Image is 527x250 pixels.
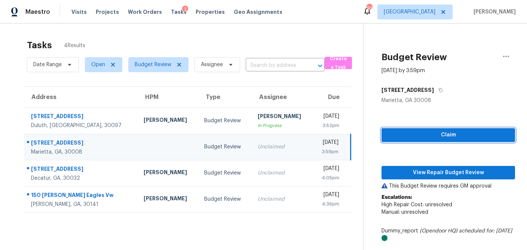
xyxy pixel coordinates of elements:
div: 4:05pm [318,174,339,182]
p: This Budget Review requires GM approval [382,182,515,190]
span: Assignee [201,61,223,68]
div: Dummy_report [382,227,515,242]
span: Open [91,61,105,68]
span: Budget Review [135,61,171,68]
span: High Repair Cost: unresolved [382,202,452,207]
h5: [STREET_ADDRESS] [382,86,434,94]
button: Claim [382,128,515,142]
div: 150 [PERSON_NAME] Eagles Vw [31,191,132,201]
h2: Tasks [27,41,52,49]
span: Geo Assignments [234,8,282,16]
div: Unclaimed [258,195,306,203]
span: Work Orders [128,8,162,16]
span: 4 Results [64,42,85,49]
th: Assignee [252,87,312,108]
div: 91 [367,4,372,12]
th: Type [198,87,252,108]
div: Budget Review [204,143,246,151]
div: 4:36pm [318,200,339,208]
div: Unclaimed [258,143,306,151]
div: 3:52pm [318,122,339,129]
div: Unclaimed [258,169,306,177]
button: Create a Task [325,57,352,69]
div: Duluth, [GEOGRAPHIC_DATA], 30097 [31,122,132,129]
div: [DATE] [318,165,339,174]
div: [STREET_ADDRESS] [31,112,132,122]
div: [DATE] by 3:59pm [382,67,425,74]
div: 2 [182,6,188,13]
button: Copy Address [434,83,444,97]
b: Escalations: [382,195,412,200]
div: [DATE] [318,191,339,200]
div: [DATE] [318,139,339,148]
button: View Repair Budget Review [382,166,515,180]
div: Marietta, GA 30008 [382,97,515,104]
span: Create a Task [328,55,348,72]
th: Due [312,87,351,108]
div: [PERSON_NAME], GA, 30141 [31,201,132,208]
i: scheduled for: [DATE] [459,228,512,234]
th: Address [24,87,138,108]
span: [GEOGRAPHIC_DATA] [384,8,435,16]
div: Budget Review [204,117,246,124]
span: Maestro [25,8,50,16]
div: [STREET_ADDRESS] [31,165,132,175]
input: Search by address [246,60,304,71]
div: Marietta, GA, 30008 [31,148,132,156]
div: In Progress [258,122,306,129]
button: Open [315,61,325,71]
h2: Budget Review [382,53,447,61]
div: Budget Review [204,195,246,203]
div: [PERSON_NAME] [258,112,306,122]
th: HPM [138,87,198,108]
span: Claim [387,130,509,140]
div: 3:59pm [318,148,339,155]
span: Manual: unresolved [382,210,428,215]
div: [PERSON_NAME] [144,169,192,178]
span: Properties [196,8,225,16]
span: Tasks [171,9,187,15]
span: [PERSON_NAME] [471,8,516,16]
span: View Repair Budget Review [387,168,509,178]
div: Budget Review [204,169,246,177]
span: Visits [71,8,87,16]
div: Decatur, GA, 30032 [31,175,132,182]
div: [PERSON_NAME] [144,195,192,204]
div: [DATE] [318,112,339,122]
div: [PERSON_NAME] [144,116,192,126]
i: (Opendoor HQ) [420,228,457,234]
span: Projects [96,8,119,16]
span: Date Range [33,61,62,68]
div: [STREET_ADDRESS] [31,139,132,148]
